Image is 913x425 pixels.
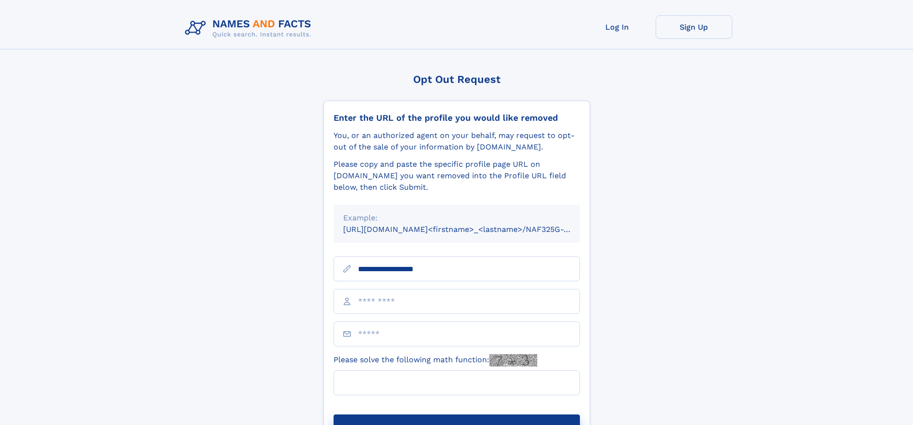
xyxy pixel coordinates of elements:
div: Example: [343,212,570,224]
div: Enter the URL of the profile you would like removed [334,113,580,123]
a: Sign Up [656,15,732,39]
div: Please copy and paste the specific profile page URL on [DOMAIN_NAME] you want removed into the Pr... [334,159,580,193]
div: You, or an authorized agent on your behalf, may request to opt-out of the sale of your informatio... [334,130,580,153]
div: Opt Out Request [324,73,590,85]
a: Log In [579,15,656,39]
small: [URL][DOMAIN_NAME]<firstname>_<lastname>/NAF325G-xxxxxxxx [343,225,598,234]
label: Please solve the following math function: [334,354,537,367]
img: Logo Names and Facts [181,15,319,41]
